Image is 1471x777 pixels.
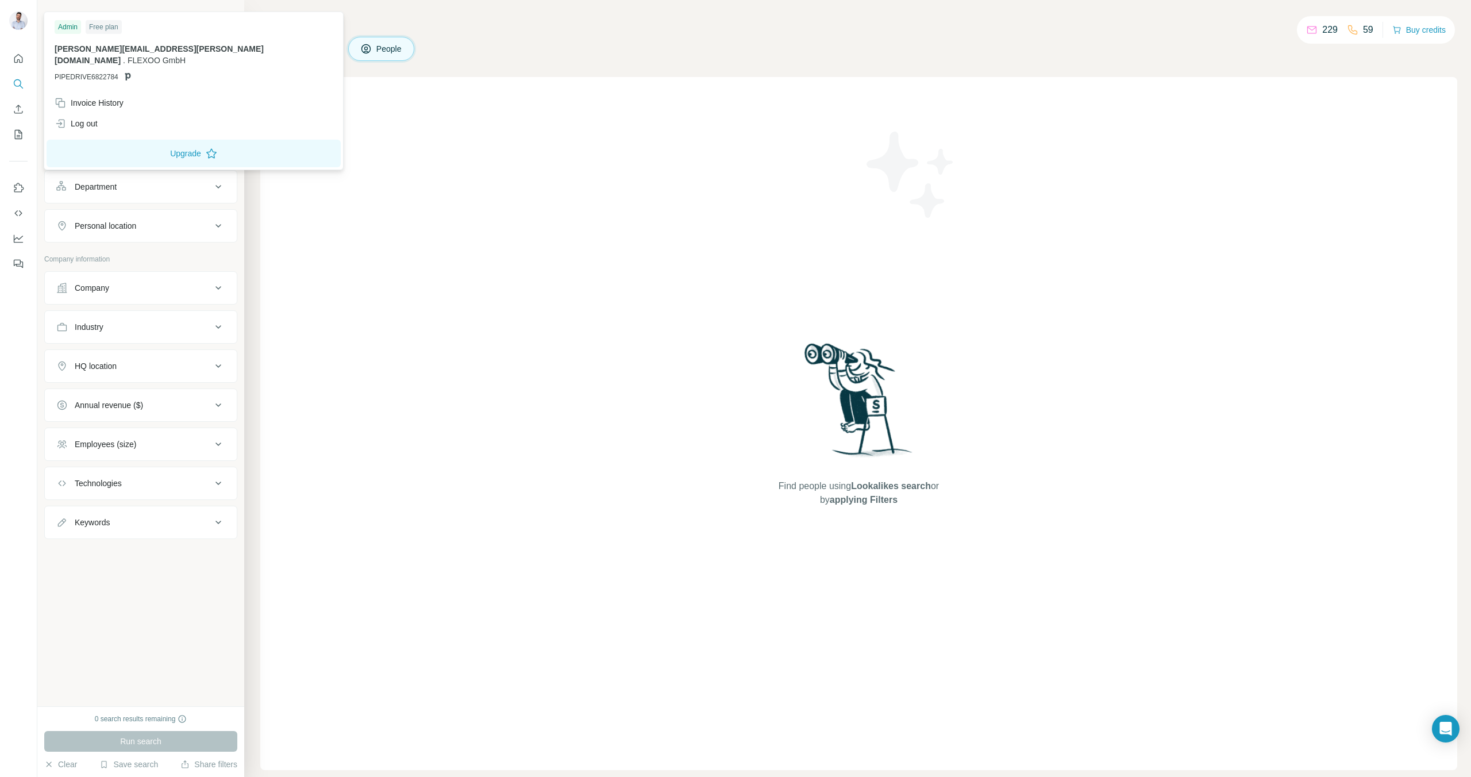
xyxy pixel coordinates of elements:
button: HQ location [45,352,237,380]
button: Use Surfe on LinkedIn [9,178,28,198]
button: Keywords [45,509,237,536]
button: Search [9,74,28,94]
span: applying Filters [830,495,898,505]
div: Open Intercom Messenger [1432,715,1460,743]
h4: Search [260,14,1457,30]
p: 59 [1363,23,1373,37]
div: Annual revenue ($) [75,399,143,411]
button: Quick start [9,48,28,69]
button: Feedback [9,253,28,274]
div: HQ location [75,360,117,372]
span: . [123,56,125,65]
button: Employees (size) [45,430,237,458]
p: 229 [1322,23,1338,37]
div: Department [75,181,117,193]
div: Log out [55,118,98,129]
span: Lookalikes search [851,481,931,491]
div: New search [44,10,80,21]
div: 0 search results remaining [95,714,187,724]
span: Find people using or by [767,479,950,507]
button: Annual revenue ($) [45,391,237,419]
button: Enrich CSV [9,99,28,120]
div: Free plan [86,20,122,34]
div: Keywords [75,517,110,528]
button: Hide [200,7,244,24]
img: Avatar [9,11,28,30]
button: Upgrade [47,140,341,167]
span: People [376,43,403,55]
button: Save search [99,759,158,770]
button: Company [45,274,237,302]
button: Industry [45,313,237,341]
button: Personal location [45,212,237,240]
img: Surfe Illustration - Stars [859,123,962,226]
div: Industry [75,321,103,333]
button: Dashboard [9,228,28,249]
button: Clear [44,759,77,770]
div: Technologies [75,478,122,489]
button: Technologies [45,470,237,497]
button: My lists [9,124,28,145]
div: Admin [55,20,81,34]
div: Invoice History [55,97,124,109]
button: Share filters [180,759,237,770]
div: Employees (size) [75,438,136,450]
button: Use Surfe API [9,203,28,224]
span: [PERSON_NAME][EMAIL_ADDRESS][PERSON_NAME][DOMAIN_NAME] [55,44,264,65]
span: PIPEDRIVE6822784 [55,72,118,82]
button: Buy credits [1392,22,1446,38]
p: Company information [44,254,237,264]
span: FLEXOO GmbH [128,56,186,65]
div: Company [75,282,109,294]
div: Personal location [75,220,136,232]
button: Department [45,173,237,201]
img: Surfe Illustration - Woman searching with binoculars [799,340,919,468]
